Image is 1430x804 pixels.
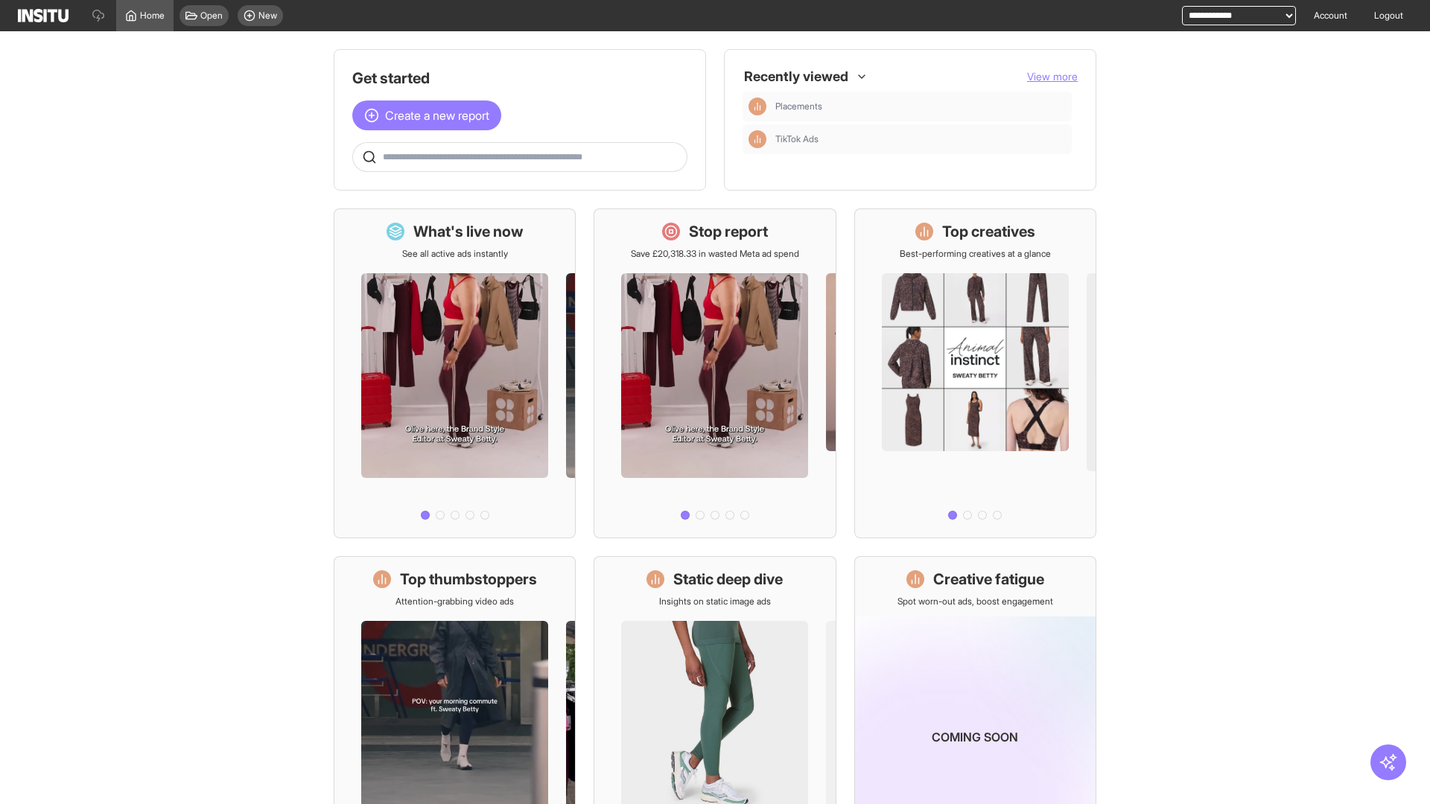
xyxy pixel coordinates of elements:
[775,133,819,145] span: TikTok Ads
[352,100,501,130] button: Create a new report
[200,10,223,22] span: Open
[631,248,799,260] p: Save £20,318.33 in wasted Meta ad spend
[140,10,165,22] span: Home
[749,98,766,115] div: Insights
[1027,69,1078,84] button: View more
[775,100,822,112] span: Placements
[352,68,687,89] h1: Get started
[673,569,783,590] h1: Static deep dive
[659,596,771,607] p: Insights on static image ads
[402,248,508,260] p: See all active ads instantly
[775,133,1066,145] span: TikTok Ads
[334,208,576,538] a: What's live nowSee all active ads instantly
[594,208,836,538] a: Stop reportSave £20,318.33 in wasted Meta ad spend
[942,221,1035,242] h1: Top creatives
[1027,70,1078,83] span: View more
[413,221,524,242] h1: What's live now
[775,100,1066,112] span: Placements
[400,569,537,590] h1: Top thumbstoppers
[395,596,514,607] p: Attention-grabbing video ads
[18,9,69,22] img: Logo
[385,106,489,124] span: Create a new report
[854,208,1096,538] a: Top creativesBest-performing creatives at a glance
[900,248,1051,260] p: Best-performing creatives at a glance
[689,221,768,242] h1: Stop report
[258,10,277,22] span: New
[749,130,766,148] div: Insights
